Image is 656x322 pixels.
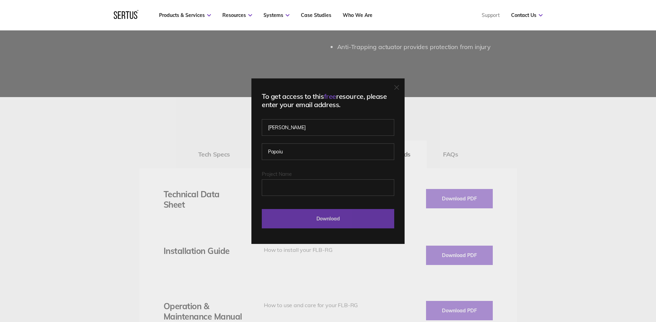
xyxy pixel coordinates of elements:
input: Download [262,209,394,228]
a: Who We Are [343,12,372,18]
input: First name* [262,119,394,136]
a: Resources [222,12,252,18]
a: Case Studies [301,12,331,18]
a: Systems [264,12,289,18]
a: Products & Services [159,12,211,18]
a: Contact Us [511,12,543,18]
div: To get access to this resource, please enter your email address. [262,92,394,109]
a: Support [482,12,500,18]
span: free [324,92,336,101]
input: Last name* [262,143,394,160]
span: Project Name [262,171,292,177]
